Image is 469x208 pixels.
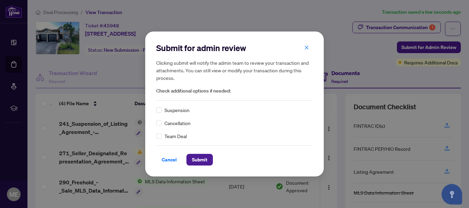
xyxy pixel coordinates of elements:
span: Suspension [164,106,190,114]
span: close [304,45,309,50]
span: Check additional options if needed: [156,87,313,95]
button: Cancel [156,154,182,166]
button: Submit [186,154,213,166]
span: Cancel [162,154,177,165]
span: Submit [192,154,207,165]
span: Team Deal [164,132,187,140]
h5: Clicking submit will notify the admin team to review your transaction and attachments. You can st... [156,59,313,82]
span: Cancellation [164,119,191,127]
h2: Submit for admin review [156,42,313,53]
button: Open asap [442,184,462,205]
